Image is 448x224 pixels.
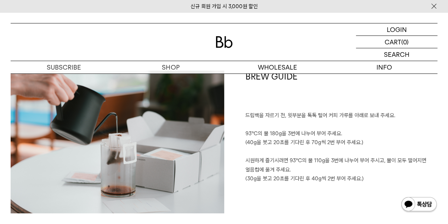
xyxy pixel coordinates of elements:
a: CART (0) [356,36,437,48]
a: SUBSCRIBE [11,61,117,73]
a: 신규 회원 가입 시 3,000원 할인 [191,3,258,10]
img: 로고 [216,36,233,48]
p: WHOLESALE [224,61,331,73]
p: (30g을 붓고 20초를 기다린 후 40g씩 2번 부어 주세요.) [245,174,438,184]
p: 드립백을 자르기 전, 윗부분을 톡톡 털어 커피 가루를 아래로 보내 주세요. [245,111,438,120]
a: SHOP [117,61,224,73]
h1: BREW GUIDE [245,71,438,111]
p: (40g을 붓고 20초를 기다린 후 70g씩 2번 부어 주세요.) [245,138,438,147]
p: INFO [331,61,437,73]
p: CART [385,36,401,48]
p: 시원하게 즐기시려면 93℃의 물 110g을 3번에 나누어 부어 주시고, 물이 모두 떨어지면 얼음컵에 옮겨 주세요. [245,156,438,174]
p: 93℃의 물 180g을 3번에 나누어 부어 주세요. [245,129,438,138]
a: LOGIN [356,23,437,36]
p: SEARCH [384,48,409,61]
img: d331f096f4b185fa05f0d29a2ee76468_211809.jpg [11,71,224,213]
p: LOGIN [387,23,407,35]
p: (0) [401,36,409,48]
